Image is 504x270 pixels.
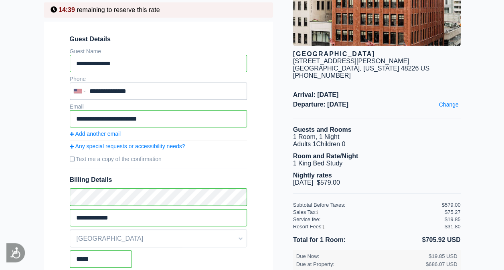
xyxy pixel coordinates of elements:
div: $686.07 USD [426,261,457,267]
span: US [421,65,429,72]
span: Billing Details [70,176,247,183]
div: Due at Property: [296,261,426,267]
a: Add another email [70,131,247,137]
label: Email [70,103,84,110]
b: Nightly rates [293,172,332,179]
div: [PHONE_NUMBER] [293,72,461,79]
label: Guest Name [70,48,101,54]
div: $579.00 [442,202,461,208]
span: [US_STATE] [363,65,399,72]
b: Room and Rate/Night [293,153,358,159]
div: $19.85 USD [429,253,457,259]
div: Subtotal Before Taxes: [293,202,442,208]
span: Guest Details [70,36,247,43]
div: Sales Tax: [293,209,442,215]
span: remaining to reserve this rate [77,6,160,13]
div: $75.27 [445,209,461,215]
a: Change [437,99,460,110]
div: $19.85 [445,216,461,222]
div: [GEOGRAPHIC_DATA] [293,50,461,58]
li: 1 Room, 1 Night [293,133,461,141]
li: Total for 1 Room: [293,235,377,245]
b: Guests and Rooms [293,126,352,133]
div: Due Now: [296,253,426,259]
div: United States: +1 [71,83,87,99]
span: Children 0 [316,141,345,147]
div: [STREET_ADDRESS][PERSON_NAME] [293,58,409,65]
span: Arrival: [DATE] [293,91,461,99]
span: Departure: [DATE] [293,101,461,108]
span: [GEOGRAPHIC_DATA] [70,232,247,246]
label: Phone [70,76,86,82]
li: $705.92 USD [377,235,461,245]
span: [DATE] $579.00 [293,179,340,186]
div: Service fee: [293,216,442,222]
label: Text me a copy of the confirmation [70,153,247,165]
li: 1 King Bed Study [293,160,461,167]
span: [GEOGRAPHIC_DATA], [293,65,362,72]
div: Resort Fees: [293,224,442,230]
span: 14:39 [59,6,75,13]
div: $31.80 [445,224,461,230]
span: 48226 [401,65,419,72]
li: Adults 1 [293,141,461,148]
a: Any special requests or accessibility needs? [70,143,247,149]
